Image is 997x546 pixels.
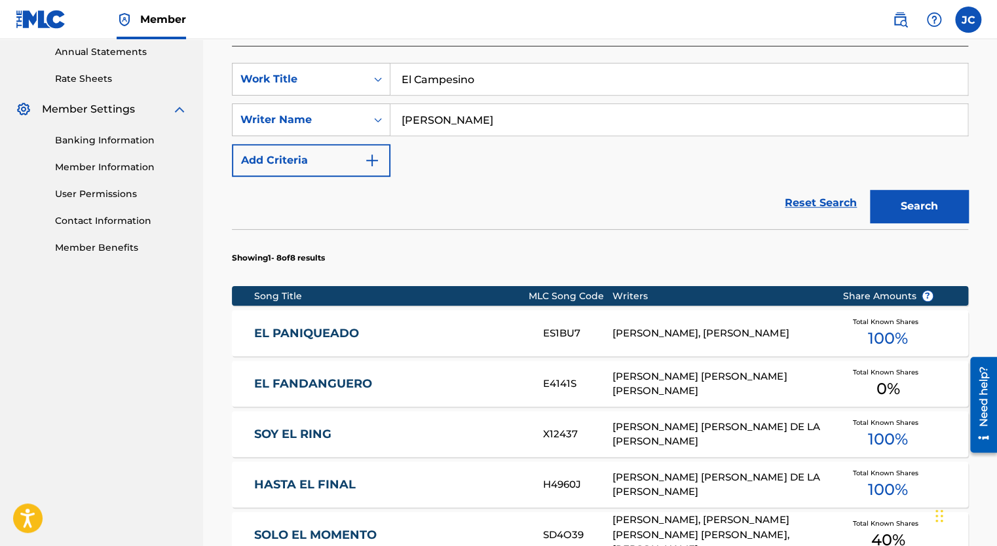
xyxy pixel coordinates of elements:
button: Search [870,190,968,223]
img: Member Settings [16,101,31,117]
div: Work Title [240,71,358,87]
span: Member Settings [42,101,135,117]
a: Banking Information [55,134,187,147]
a: Public Search [887,7,913,33]
div: Drag [935,496,943,536]
a: EL FANDANGUERO [254,376,525,391]
span: ? [922,291,933,301]
span: Total Known Shares [853,519,924,528]
div: Song Title [254,289,529,303]
div: MLC Song Code [529,289,612,303]
p: Showing 1 - 8 of 8 results [232,252,325,264]
div: [PERSON_NAME], [PERSON_NAME] [612,326,822,341]
a: Reset Search [778,189,863,217]
div: E4141S [542,376,612,391]
span: Total Known Shares [853,317,924,327]
span: Total Known Shares [853,418,924,428]
iframe: Resource Center [960,352,997,458]
span: Total Known Shares [853,468,924,478]
a: SOY EL RING [254,427,525,442]
div: SD4O39 [542,528,612,543]
span: Member [140,12,186,27]
div: [PERSON_NAME] [PERSON_NAME] DE LA [PERSON_NAME] [612,470,822,500]
span: 100 % [868,327,908,350]
img: search [892,12,908,27]
div: Writer Name [240,112,358,128]
img: 9d2ae6d4665cec9f34b9.svg [364,153,380,168]
div: User Menu [955,7,981,33]
a: Annual Statements [55,45,187,59]
a: HASTA EL FINAL [254,477,525,492]
div: Writers [612,289,822,303]
div: X12437 [542,427,612,442]
a: User Permissions [55,187,187,201]
div: ES1BU7 [542,326,612,341]
button: Add Criteria [232,144,390,177]
img: Top Rightsholder [117,12,132,27]
div: H4960J [542,477,612,492]
a: EL PANIQUEADO [254,326,525,341]
div: [PERSON_NAME] [PERSON_NAME] [PERSON_NAME] [612,369,822,399]
a: Member Benefits [55,241,187,255]
img: expand [172,101,187,117]
a: SOLO EL MOMENTO [254,528,525,543]
img: MLC Logo [16,10,66,29]
div: [PERSON_NAME] [PERSON_NAME] DE LA [PERSON_NAME] [612,420,822,449]
form: Search Form [232,63,968,229]
a: Contact Information [55,214,187,228]
span: 100 % [868,478,908,501]
img: help [926,12,942,27]
span: Total Known Shares [853,367,924,377]
a: Rate Sheets [55,72,187,86]
a: Member Information [55,160,187,174]
iframe: Chat Widget [931,483,997,546]
div: Help [921,7,947,33]
span: Share Amounts [843,289,933,303]
span: 0 % [876,377,900,401]
span: 100 % [868,428,908,451]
